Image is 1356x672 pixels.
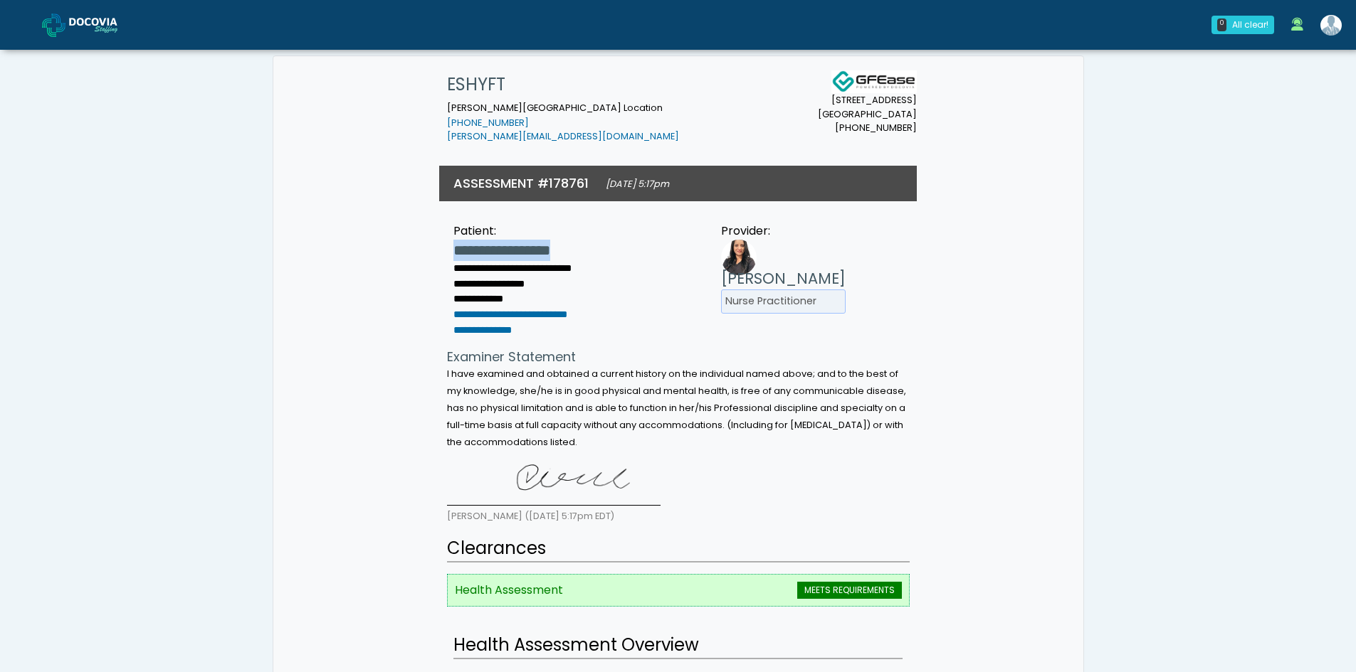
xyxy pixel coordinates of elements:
[818,93,917,134] small: [STREET_ADDRESS] [GEOGRAPHIC_DATA] [PHONE_NUMBER]
[1203,10,1283,40] a: 0 All clear!
[721,268,846,289] h3: [PERSON_NAME]
[721,240,757,275] img: Provider image
[42,14,65,37] img: Docovia
[447,130,679,142] a: [PERSON_NAME][EMAIL_ADDRESS][DOMAIN_NAME]
[453,223,619,240] div: Patient:
[721,289,846,314] li: Nurse Practitioner
[721,223,846,240] div: Provider:
[447,117,529,129] a: [PHONE_NUMBER]
[69,18,140,32] img: Docovia
[447,70,679,99] h1: ESHYFT
[447,456,661,506] img: vbNLbgAAAAZJREFUAwAIjvYczppvfwAAAABJRU5ErkJggg==
[447,574,910,607] li: Health Assessment
[453,174,589,192] h3: ASSESSMENT #178761
[447,102,679,143] small: [PERSON_NAME][GEOGRAPHIC_DATA] Location
[1217,18,1226,31] div: 0
[447,535,910,562] h2: Clearances
[447,510,614,522] small: [PERSON_NAME] ([DATE] 5:17pm EDT)
[42,1,140,48] a: Docovia
[831,70,917,93] img: Docovia Staffing Logo
[606,178,669,190] small: [DATE] 5:17pm
[453,632,903,659] h2: Health Assessment Overview
[447,349,910,365] h4: Examiner Statement
[1320,15,1342,36] img: Shakerra Crippen
[447,368,906,448] small: I have examined and obtained a current history on the individual named above; and to the best of ...
[1232,18,1268,31] div: All clear!
[797,582,902,599] span: MEETS REQUIREMENTS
